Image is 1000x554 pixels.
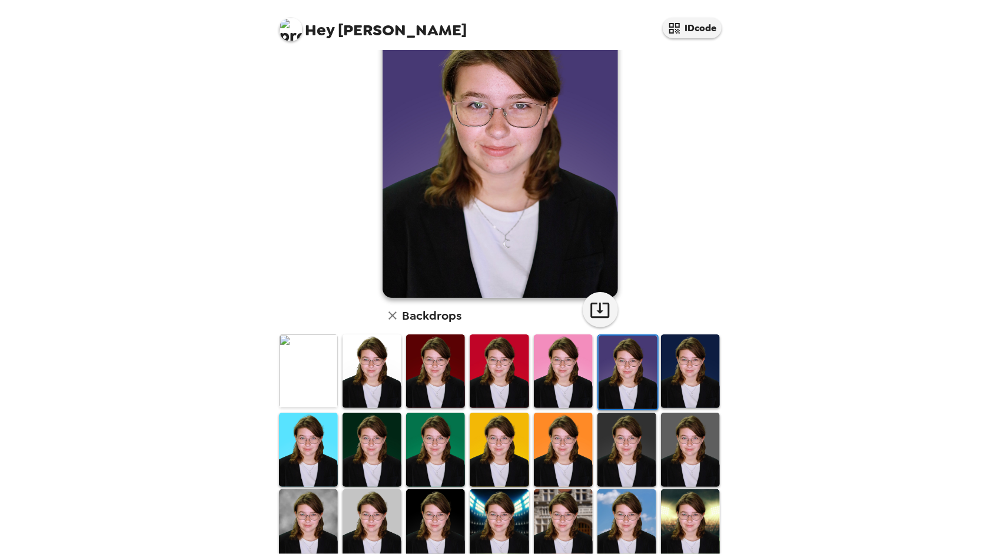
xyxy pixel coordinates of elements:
[279,18,303,41] img: profile pic
[305,19,335,41] span: Hey
[279,334,338,408] img: Original
[279,12,467,38] span: [PERSON_NAME]
[663,18,722,38] button: IDcode
[403,306,462,325] h6: Backdrops
[383,4,618,298] img: user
